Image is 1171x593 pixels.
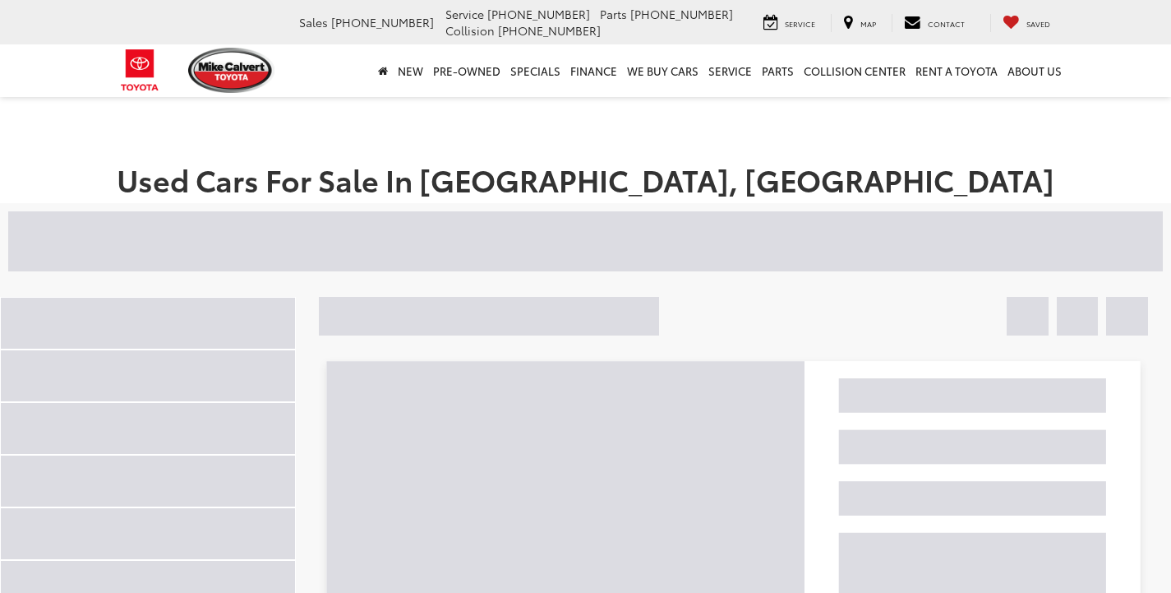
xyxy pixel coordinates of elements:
a: New [393,44,428,97]
a: Finance [565,44,622,97]
span: Service [785,18,815,29]
span: [PHONE_NUMBER] [498,22,601,39]
a: Home [373,44,393,97]
img: Toyota [109,44,171,97]
span: Parts [600,6,627,22]
span: Contact [928,18,965,29]
span: [PHONE_NUMBER] [630,6,733,22]
a: Rent a Toyota [911,44,1003,97]
a: Pre-Owned [428,44,505,97]
a: Map [831,14,888,32]
span: Saved [1026,18,1050,29]
a: Service [751,14,828,32]
span: Collision [445,22,495,39]
span: Sales [299,14,328,30]
img: Mike Calvert Toyota [188,48,275,93]
a: WE BUY CARS [622,44,703,97]
a: Collision Center [799,44,911,97]
a: My Saved Vehicles [990,14,1063,32]
a: Specials [505,44,565,97]
span: Map [860,18,876,29]
span: [PHONE_NUMBER] [487,6,590,22]
a: Service [703,44,757,97]
span: [PHONE_NUMBER] [331,14,434,30]
a: Contact [892,14,977,32]
a: Parts [757,44,799,97]
a: About Us [1003,44,1067,97]
span: Service [445,6,484,22]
